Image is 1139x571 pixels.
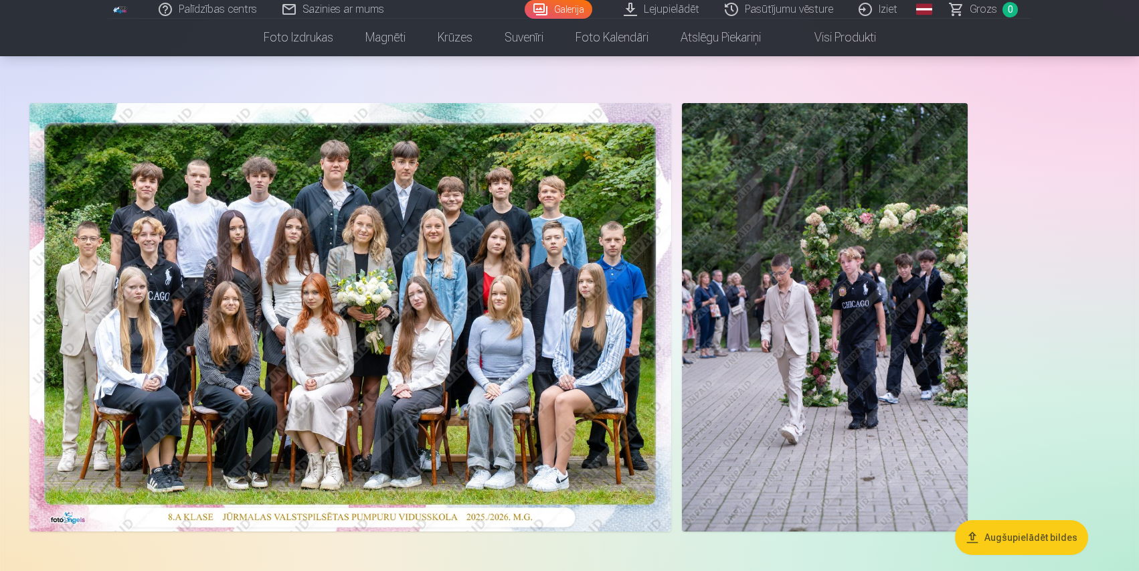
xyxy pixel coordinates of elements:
[559,19,665,56] a: Foto kalendāri
[489,19,559,56] a: Suvenīri
[955,520,1088,555] button: Augšupielādēt bildes
[113,5,128,13] img: /fa3
[970,1,997,17] span: Grozs
[777,19,892,56] a: Visi produkti
[349,19,422,56] a: Magnēti
[1002,2,1018,17] span: 0
[665,19,777,56] a: Atslēgu piekariņi
[248,19,349,56] a: Foto izdrukas
[422,19,489,56] a: Krūzes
